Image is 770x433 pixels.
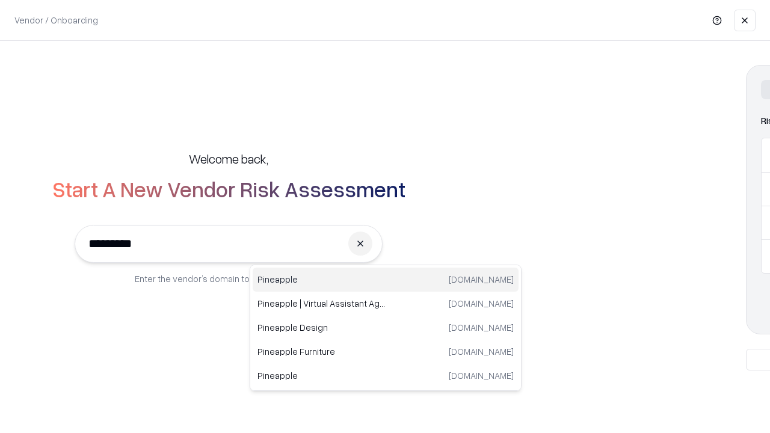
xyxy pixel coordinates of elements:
[449,321,514,334] p: [DOMAIN_NAME]
[449,273,514,286] p: [DOMAIN_NAME]
[257,345,386,358] p: Pineapple Furniture
[449,369,514,382] p: [DOMAIN_NAME]
[14,14,98,26] p: Vendor / Onboarding
[189,150,268,167] h5: Welcome back,
[257,321,386,334] p: Pineapple Design
[257,297,386,310] p: Pineapple | Virtual Assistant Agency
[257,273,386,286] p: Pineapple
[257,369,386,382] p: Pineapple
[52,177,405,201] h2: Start A New Vendor Risk Assessment
[250,265,522,391] div: Suggestions
[449,345,514,358] p: [DOMAIN_NAME]
[135,272,322,285] p: Enter the vendor’s domain to begin onboarding
[449,297,514,310] p: [DOMAIN_NAME]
